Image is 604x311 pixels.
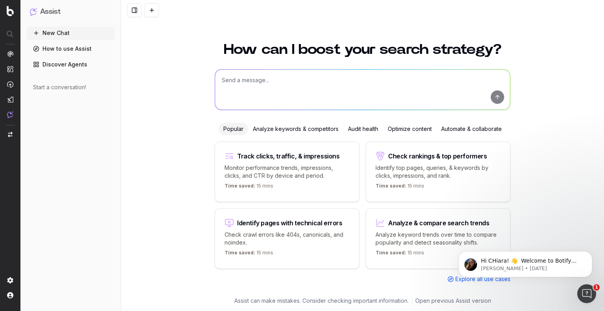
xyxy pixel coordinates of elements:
[27,58,114,71] a: Discover Agents
[33,83,108,91] div: Start a conversation!
[7,66,13,72] img: Intelligence
[376,183,406,189] span: Time saved:
[388,220,490,226] div: Analyze & compare search trends
[27,42,114,55] a: How to use Assist
[215,42,510,57] h1: How can I boost your search strategy?
[8,132,13,137] img: Switch project
[343,123,383,135] div: Audit health
[225,250,255,256] span: Time saved:
[436,123,506,135] div: Automate & collaborate
[219,123,248,135] div: Popular
[30,6,111,17] button: Assist
[376,183,424,192] p: 15 mins
[7,6,14,16] img: Botify logo
[7,51,13,57] img: Analytics
[577,284,596,303] iframe: Intercom live chat
[225,183,273,192] p: 15 mins
[40,6,61,17] h1: Assist
[376,164,501,180] p: Identify top pages, queries, & keywords by clicks, impressions, and rank.
[30,8,37,15] img: Assist
[7,96,13,103] img: Studio
[234,297,409,305] p: Assist can make mistakes. Consider checking important information.
[376,231,501,247] p: Analyze keyword trends over time to compare popularity and detect seasonality shifts.
[376,250,424,259] p: 15 mins
[225,231,350,247] p: Check crawl errors like 404s, canonicals, and noindex.
[237,153,340,159] div: Track clicks, traffic, & impressions
[27,27,114,39] button: New Chat
[225,183,255,189] span: Time saved:
[225,250,273,259] p: 15 mins
[248,123,343,135] div: Analyze keywords & competitors
[376,250,406,256] span: Time saved:
[7,292,13,298] img: My account
[7,81,13,88] img: Activation
[7,277,13,283] img: Setting
[388,153,487,159] div: Check rankings & top performers
[415,297,491,305] a: Open previous Assist version
[383,123,436,135] div: Optimize content
[593,284,600,291] span: 1
[34,30,136,37] p: Message from Laura, sent 4w ago
[237,220,343,226] div: Identify pages with technical errors
[225,164,350,180] p: Monitor performance trends, impressions, clicks, and CTR by device and period.
[34,23,134,61] span: Hi CHiara! 👋 Welcome to Botify chat support! Have a question? Reply to this message and our team ...
[447,235,604,290] iframe: Intercom notifications message
[7,111,13,118] img: Assist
